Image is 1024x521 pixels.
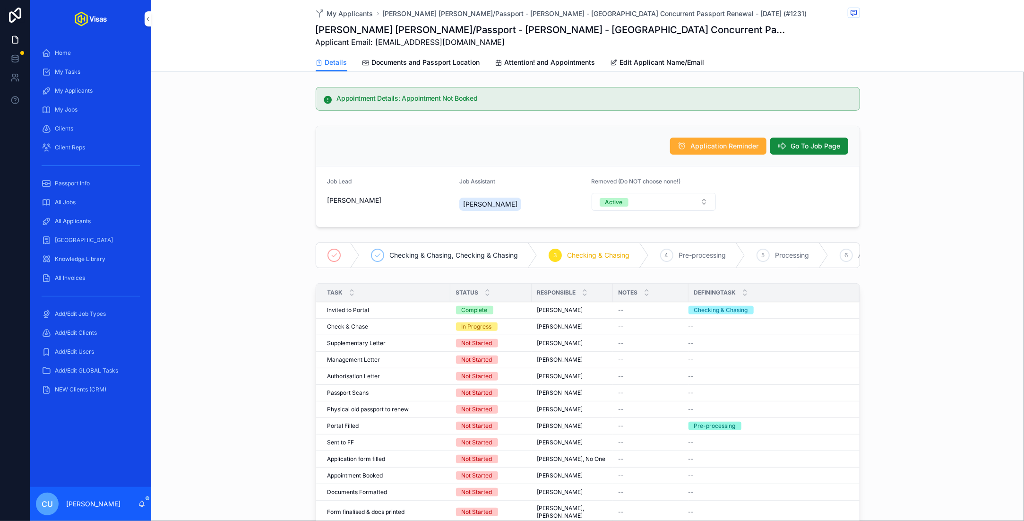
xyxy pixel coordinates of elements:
[619,289,638,296] span: Notes
[592,178,681,185] span: Removed (Do NOT choose none!)
[55,217,91,225] span: All Applicants
[537,306,583,314] span: [PERSON_NAME]
[327,439,354,446] span: Sent to FF
[55,199,76,206] span: All Jobs
[462,322,492,331] div: In Progress
[553,252,557,259] span: 3
[537,389,583,397] span: [PERSON_NAME]
[55,367,118,374] span: Add/Edit GLOBAL Tasks
[694,306,748,314] div: Checking & Chasing
[619,356,624,364] span: --
[36,269,146,287] a: All Invoices
[383,9,807,18] a: [PERSON_NAME] [PERSON_NAME]/Passport - [PERSON_NAME] - [GEOGRAPHIC_DATA] Concurrent Passport Rene...
[462,356,492,364] div: Not Started
[36,175,146,192] a: Passport Info
[66,499,120,509] p: [PERSON_NAME]
[316,54,347,72] a: Details
[55,236,113,244] span: [GEOGRAPHIC_DATA]
[463,200,517,209] span: [PERSON_NAME]
[327,373,380,380] span: Authorisation Letter
[462,389,492,397] div: Not Started
[605,198,623,207] div: Active
[694,289,736,296] span: DefiningTask
[537,504,607,520] span: [PERSON_NAME], [PERSON_NAME]
[462,488,492,496] div: Not Started
[537,422,583,430] span: [PERSON_NAME]
[327,356,380,364] span: Management Letter
[36,139,146,156] a: Client Reps
[36,101,146,118] a: My Jobs
[619,439,624,446] span: --
[688,406,694,413] span: --
[537,323,583,330] span: [PERSON_NAME]
[679,251,726,260] span: Pre-processing
[55,255,105,263] span: Knowledge Library
[36,251,146,268] a: Knowledge Library
[327,472,383,479] span: Appointment Booked
[462,438,492,447] div: Not Started
[462,339,492,347] div: Not Started
[55,49,71,57] span: Home
[55,68,80,76] span: My Tasks
[537,339,583,347] span: [PERSON_NAME]
[611,54,705,73] a: Edit Applicant Name/Email
[36,82,146,99] a: My Applicants
[55,144,85,151] span: Client Reps
[694,422,736,430] div: Pre-processing
[670,138,766,155] button: Application Reminder
[691,141,759,151] span: Application Reminder
[620,58,705,67] span: Edit Applicant Name/Email
[327,9,373,18] span: My Applicants
[327,196,382,205] span: [PERSON_NAME]
[688,488,694,496] span: --
[568,251,630,260] span: Checking & Chasing
[36,362,146,379] a: Add/Edit GLOBAL Tasks
[619,508,624,516] span: --
[316,9,373,18] a: My Applicants
[688,472,694,479] span: --
[327,422,359,430] span: Portal Filled
[75,11,107,26] img: App logo
[55,348,94,356] span: Add/Edit Users
[619,339,624,347] span: --
[619,472,624,479] span: --
[337,95,852,102] h5: Appointment Details: Appointment Not Booked
[619,422,624,430] span: --
[325,58,347,67] span: Details
[688,508,694,516] span: --
[327,508,405,516] span: Form finalised & docs printed
[537,289,576,296] span: Responsible
[372,58,480,67] span: Documents and Passport Location
[36,381,146,398] a: NEW Clients (CRM)
[462,405,492,414] div: Not Started
[462,422,492,430] div: Not Started
[55,106,77,113] span: My Jobs
[327,488,387,496] span: Documents Formatted
[36,343,146,360] a: Add/Edit Users
[462,372,492,381] div: Not Started
[36,324,146,341] a: Add/Edit Clients
[327,178,352,185] span: Job Lead
[688,389,694,397] span: --
[390,251,518,260] span: Checking & Chasing, Checking & Chasing
[537,455,606,463] span: [PERSON_NAME], No One
[688,439,694,446] span: --
[495,54,595,73] a: Attention! and Appointments
[362,54,480,73] a: Documents and Passport Location
[537,439,583,446] span: [PERSON_NAME]
[462,508,492,516] div: Not Started
[327,339,386,347] span: Supplementary Letter
[505,58,595,67] span: Attention! and Appointments
[36,63,146,80] a: My Tasks
[42,498,53,510] span: CU
[462,455,492,463] div: Not Started
[775,251,809,260] span: Processing
[537,472,583,479] span: [PERSON_NAME]
[619,306,624,314] span: --
[36,305,146,322] a: Add/Edit Job Types
[55,386,106,393] span: NEW Clients (CRM)
[327,406,409,413] span: Physical old passport to renew
[36,44,146,61] a: Home
[36,232,146,249] a: [GEOGRAPHIC_DATA]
